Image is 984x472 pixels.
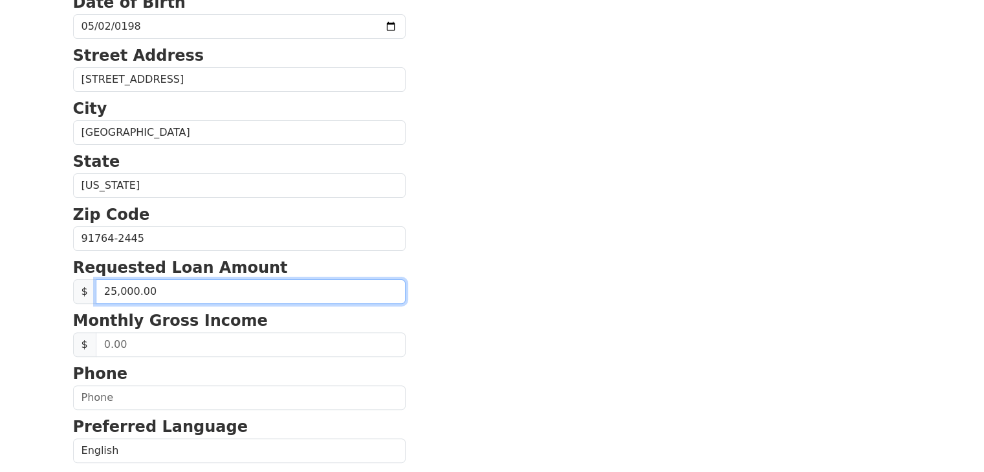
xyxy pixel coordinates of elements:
[73,153,120,171] strong: State
[73,332,96,357] span: $
[73,100,107,118] strong: City
[73,259,288,277] strong: Requested Loan Amount
[73,309,406,332] p: Monthly Gross Income
[73,418,248,436] strong: Preferred Language
[73,226,406,251] input: Zip Code
[73,120,406,145] input: City
[96,332,406,357] input: 0.00
[96,279,406,304] input: 0.00
[73,206,150,224] strong: Zip Code
[73,385,406,410] input: Phone
[73,47,204,65] strong: Street Address
[73,279,96,304] span: $
[73,365,128,383] strong: Phone
[73,67,406,92] input: Street Address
